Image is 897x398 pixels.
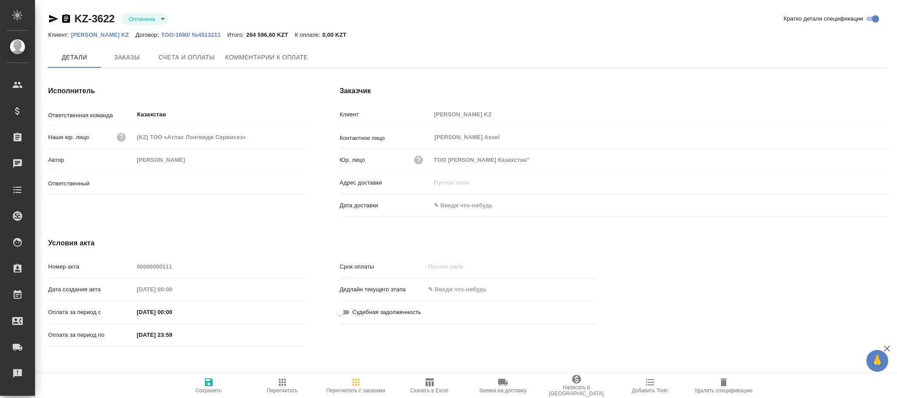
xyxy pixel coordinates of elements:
button: Скопировать ссылку [61,14,71,24]
span: Заказы [106,52,148,63]
p: Клиент [340,110,431,119]
p: Дата создания акта [48,285,134,294]
input: ✎ Введи что-нибудь [431,199,507,212]
p: 0,00 KZT [322,31,353,38]
h4: Заказчик [340,86,887,96]
p: Номер акта [48,262,134,271]
input: Пустое поле [134,260,304,273]
input: ✎ Введи что-нибудь [134,328,210,341]
button: Оплачена [126,15,158,23]
a: [PERSON_NAME] KZ [71,31,135,38]
button: Open [300,182,302,184]
input: Пустое поле [431,176,887,189]
p: Ответственная команда [48,111,134,120]
button: Open [300,114,302,115]
input: ✎ Введи что-нибудь [134,306,210,318]
p: Автор [48,156,134,164]
span: Детали [53,52,95,63]
span: Счета и оплаты [158,52,215,63]
h4: Исполнитель [48,86,305,96]
p: Юр. лицо [340,156,365,164]
p: Итого: [227,31,246,38]
p: Дата доставки [340,201,431,210]
p: Дедлайн текущего этапа [340,285,425,294]
p: ТОО-1680/ №4513211 [161,31,227,38]
p: Договор: [135,31,161,38]
p: Срок оплаты [340,262,425,271]
span: 🙏 [870,352,885,370]
p: Наше юр. лицо [48,133,89,142]
input: Пустое поле [431,108,887,121]
p: К оплате: [295,31,322,38]
input: Пустое поле [431,154,887,166]
p: 264 596,60 KZT [246,31,295,38]
span: Комментарии к оплате [225,52,308,63]
input: Пустое поле [134,131,304,143]
p: [PERSON_NAME] KZ [71,31,135,38]
button: Скопировать ссылку для ЯМессенджера [48,14,59,24]
a: KZ-3622 [74,13,115,24]
span: Судебная задолженность [352,308,421,317]
span: Кратко детали спецификации [784,14,863,23]
input: Пустое поле [134,283,210,296]
p: Адрес доставки [340,178,431,187]
button: 🙏 [866,350,888,372]
p: Ответственный [48,179,134,188]
p: Контактное лицо [340,134,431,143]
input: ✎ Введи что-нибудь [425,283,502,296]
div: Оплачена [122,13,168,25]
p: Оплата за период с [48,308,134,317]
h4: Условия акта [48,238,596,248]
input: Пустое поле [425,260,502,273]
a: ТОО-1680/ №4513211 [161,31,227,38]
p: Клиент: [48,31,71,38]
input: Пустое поле [134,154,304,166]
p: Оплата за период по [48,331,134,339]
